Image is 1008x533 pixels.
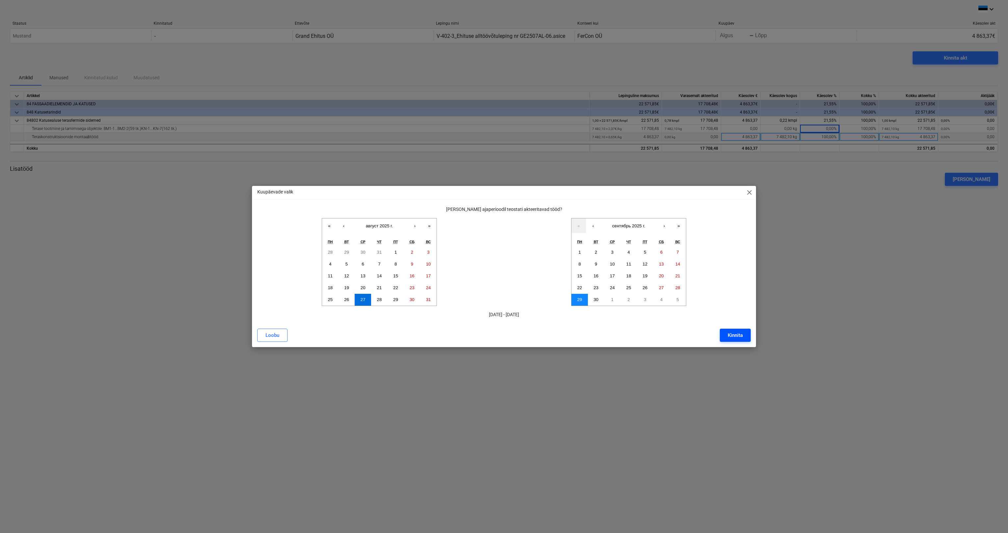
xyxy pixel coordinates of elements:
[643,285,647,290] abbr: 26 сентября 2025 г.
[620,270,637,282] button: 18 сентября 2025 г.
[588,282,604,294] button: 23 сентября 2025 г.
[265,331,279,340] div: Loobu
[571,294,588,306] button: 29 сентября 2025 г.
[626,285,631,290] abbr: 25 сентября 2025 г.
[339,258,355,270] button: 5 августа 2025 г.
[637,258,653,270] button: 12 сентября 2025 г.
[361,297,365,302] abbr: 27 августа 2025 г.
[675,240,680,244] abbr: воскресенье
[426,262,431,266] abbr: 10 августа 2025 г.
[355,294,371,306] button: 27 августа 2025 г.
[393,240,398,244] abbr: пятница
[593,273,598,278] abbr: 16 сентября 2025 г.
[355,270,371,282] button: 13 августа 2025 г.
[610,262,615,266] abbr: 10 сентября 2025 г.
[427,250,429,255] abbr: 3 августа 2025 г.
[404,294,420,306] button: 30 августа 2025 г.
[377,285,382,290] abbr: 21 августа 2025 г.
[337,218,351,233] button: ‹
[604,294,620,306] button: 1 октября 2025 г.
[571,282,588,294] button: 22 сентября 2025 г.
[588,258,604,270] button: 9 сентября 2025 г.
[420,258,437,270] button: 10 августа 2025 г.
[604,282,620,294] button: 24 сентября 2025 г.
[410,285,415,290] abbr: 23 августа 2025 г.
[675,273,680,278] abbr: 21 сентября 2025 г.
[339,294,355,306] button: 26 августа 2025 г.
[571,258,588,270] button: 8 сентября 2025 г.
[671,218,686,233] button: »
[577,240,582,244] abbr: понедельник
[604,270,620,282] button: 17 сентября 2025 г.
[322,270,339,282] button: 11 августа 2025 г.
[344,285,349,290] abbr: 19 августа 2025 г.
[371,282,388,294] button: 21 августа 2025 г.
[339,282,355,294] button: 19 августа 2025 г.
[637,282,653,294] button: 26 сентября 2025 г.
[257,311,751,318] p: [DATE] - [DATE]
[328,285,333,290] abbr: 18 августа 2025 г.
[388,270,404,282] button: 15 августа 2025 г.
[660,297,663,302] abbr: 4 октября 2025 г.
[322,258,339,270] button: 4 августа 2025 г.
[371,258,388,270] button: 7 августа 2025 г.
[588,294,604,306] button: 30 сентября 2025 г.
[322,246,339,258] button: 28 июля 2025 г.
[257,329,288,342] button: Loobu
[610,240,615,244] abbr: среда
[257,206,751,213] p: [PERSON_NAME] ajaperioodil teostati akteeritavad tööd?
[637,246,653,258] button: 5 сентября 2025 г.
[362,262,364,266] abbr: 6 августа 2025 г.
[394,250,397,255] abbr: 1 августа 2025 г.
[676,250,679,255] abbr: 7 сентября 2025 г.
[643,262,647,266] abbr: 12 сентября 2025 г.
[610,285,615,290] abbr: 24 сентября 2025 г.
[595,262,597,266] abbr: 9 сентября 2025 г.
[626,262,631,266] abbr: 11 сентября 2025 г.
[378,262,380,266] abbr: 7 августа 2025 г.
[637,294,653,306] button: 3 октября 2025 г.
[588,270,604,282] button: 16 сентября 2025 г.
[659,262,664,266] abbr: 13 сентября 2025 г.
[361,273,365,278] abbr: 13 августа 2025 г.
[604,246,620,258] button: 3 сентября 2025 г.
[577,285,582,290] abbr: 22 сентября 2025 г.
[669,246,686,258] button: 7 сентября 2025 г.
[660,250,663,255] abbr: 6 сентября 2025 г.
[411,262,413,266] abbr: 9 августа 2025 г.
[620,294,637,306] button: 2 октября 2025 г.
[653,246,670,258] button: 6 сентября 2025 г.
[675,285,680,290] abbr: 28 сентября 2025 г.
[388,246,404,258] button: 1 августа 2025 г.
[644,297,646,302] abbr: 3 октября 2025 г.
[578,250,581,255] abbr: 1 сентября 2025 г.
[355,282,371,294] button: 20 августа 2025 г.
[329,262,331,266] abbr: 4 августа 2025 г.
[588,246,604,258] button: 2 сентября 2025 г.
[361,285,365,290] abbr: 20 августа 2025 г.
[328,273,333,278] abbr: 11 августа 2025 г.
[410,297,415,302] abbr: 30 августа 2025 г.
[371,294,388,306] button: 28 августа 2025 г.
[344,273,349,278] abbr: 12 августа 2025 г.
[426,285,431,290] abbr: 24 августа 2025 г.
[422,218,437,233] button: »
[420,246,437,258] button: 3 августа 2025 г.
[669,282,686,294] button: 28 сентября 2025 г.
[610,273,615,278] abbr: 17 сентября 2025 г.
[388,282,404,294] button: 22 августа 2025 г.
[388,294,404,306] button: 29 августа 2025 г.
[728,331,743,340] div: Kinnita
[355,258,371,270] button: 6 августа 2025 г.
[328,240,333,244] abbr: понедельник
[426,240,431,244] abbr: воскресенье
[600,218,657,233] button: сентябрь 2025 г.
[328,297,333,302] abbr: 25 августа 2025 г.
[257,189,293,195] p: Kuupäevade valik
[627,250,630,255] abbr: 4 сентября 2025 г.
[339,270,355,282] button: 12 августа 2025 г.
[604,258,620,270] button: 10 сентября 2025 г.
[571,246,588,258] button: 1 сентября 2025 г.
[411,250,413,255] abbr: 2 августа 2025 г.
[322,282,339,294] button: 18 августа 2025 г.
